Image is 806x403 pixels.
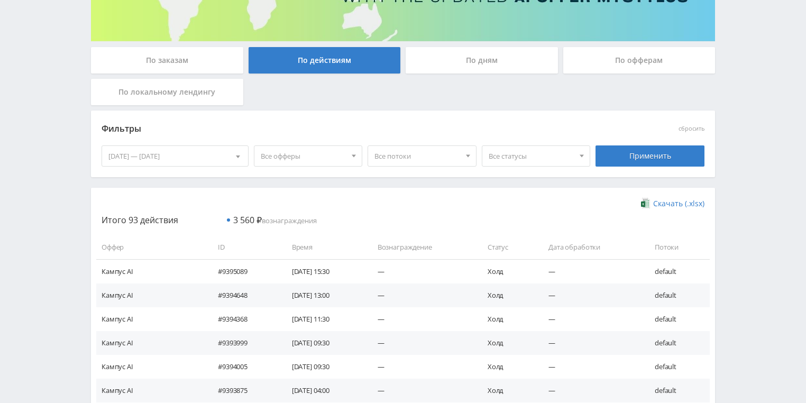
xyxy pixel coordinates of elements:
[653,199,704,208] span: Скачать (.xlsx)
[91,79,243,105] div: По локальному лендингу
[538,307,644,331] td: —
[596,145,704,167] div: Применить
[367,379,477,402] td: —
[641,198,650,208] img: xlsx
[96,355,207,379] td: Кампус AI
[367,235,477,259] td: Вознаграждение
[367,331,477,355] td: —
[641,198,704,209] a: Скачать (.xlsx)
[644,283,710,307] td: default
[96,259,207,283] td: Кампус AI
[281,379,367,402] td: [DATE] 04:00
[679,125,704,132] button: сбросить
[281,307,367,331] td: [DATE] 11:30
[102,146,248,166] div: [DATE] — [DATE]
[96,331,207,355] td: Кампус AI
[281,283,367,307] td: [DATE] 13:00
[249,47,401,74] div: По действиям
[102,121,553,137] div: Фильтры
[477,235,538,259] td: Статус
[207,355,281,379] td: #9394005
[477,283,538,307] td: Холд
[367,259,477,283] td: —
[281,259,367,283] td: [DATE] 15:30
[538,355,644,379] td: —
[281,235,367,259] td: Время
[367,283,477,307] td: —
[281,355,367,379] td: [DATE] 09:30
[91,47,243,74] div: По заказам
[477,355,538,379] td: Холд
[644,235,710,259] td: Потоки
[367,355,477,379] td: —
[374,146,460,166] span: Все потоки
[96,379,207,402] td: Кампус AI
[563,47,716,74] div: По офферам
[477,331,538,355] td: Холд
[489,146,574,166] span: Все статусы
[261,146,346,166] span: Все офферы
[477,307,538,331] td: Холд
[538,379,644,402] td: —
[644,331,710,355] td: default
[644,307,710,331] td: default
[538,259,644,283] td: —
[281,331,367,355] td: [DATE] 09:30
[477,379,538,402] td: Холд
[207,307,281,331] td: #9394368
[233,214,262,226] span: 3 560 ₽
[644,379,710,402] td: default
[102,214,178,226] span: Итого 93 действия
[207,331,281,355] td: #9393999
[233,216,317,225] span: вознаграждения
[207,235,281,259] td: ID
[207,379,281,402] td: #9393875
[538,283,644,307] td: —
[96,235,207,259] td: Оффер
[644,259,710,283] td: default
[644,355,710,379] td: default
[538,235,644,259] td: Дата обработки
[207,259,281,283] td: #9395089
[477,259,538,283] td: Холд
[96,307,207,331] td: Кампус AI
[367,307,477,331] td: —
[538,331,644,355] td: —
[406,47,558,74] div: По дням
[207,283,281,307] td: #9394648
[96,283,207,307] td: Кампус AI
